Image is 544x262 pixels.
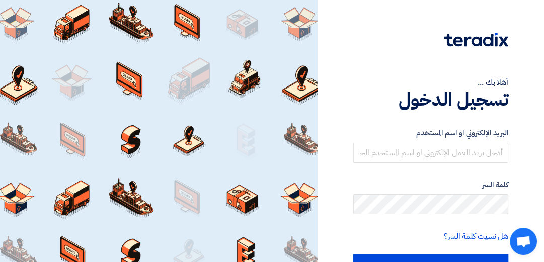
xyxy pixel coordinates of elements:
[353,179,508,191] label: كلمة السر
[353,76,508,89] div: أهلا بك ...
[353,89,508,111] h1: تسجيل الدخول
[510,228,537,255] div: Open chat
[444,230,508,242] a: هل نسيت كلمة السر؟
[444,33,508,47] img: Teradix logo
[353,143,508,163] input: أدخل بريد العمل الإلكتروني او اسم المستخدم الخاص بك ...
[353,127,508,139] label: البريد الإلكتروني او اسم المستخدم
